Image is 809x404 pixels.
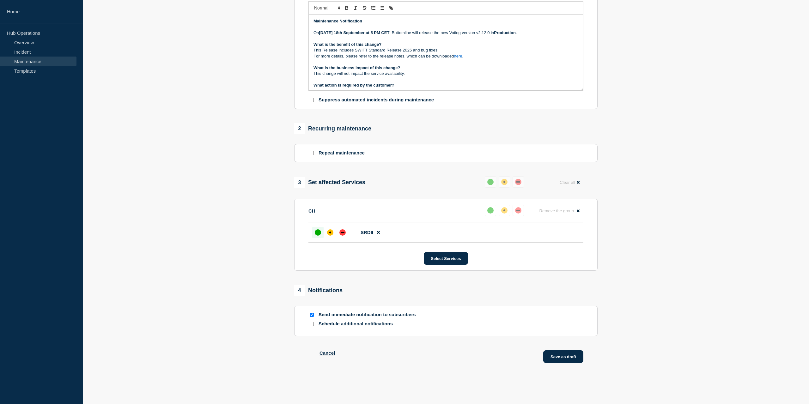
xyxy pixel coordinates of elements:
[319,321,420,327] p: Schedule additional notifications
[487,207,494,214] div: up
[310,322,314,326] input: Schedule additional notifications
[319,312,420,318] p: Send immediate notification to subscribers
[339,229,346,236] div: down
[313,53,578,59] p: For more details, please refer to the release notes, which can be downloaded .
[513,205,524,216] button: down
[294,177,305,188] span: 3
[313,65,400,70] strong: What is the business impact of this change?
[313,30,578,36] p: On , Bottomline will release the new Voting version v2.12.0 in .
[499,205,510,216] button: affected
[319,350,335,356] button: Cancel
[454,54,462,58] a: here
[360,4,369,12] button: Toggle strikethrough text
[515,207,521,214] div: down
[515,179,521,185] div: down
[501,207,508,214] div: affected
[351,4,360,12] button: Toggle italic text
[319,30,342,35] strong: [DATE] 18th
[369,4,378,12] button: Toggle ordered list
[310,151,314,155] input: Repeat maintenance
[501,179,508,185] div: affected
[556,176,583,189] button: Clear all
[543,350,583,363] button: Save as draft
[343,30,389,35] strong: September at 5 PM CET
[310,98,314,102] input: Suppress automated incidents during maintenance
[308,208,315,214] p: CH
[313,42,381,47] strong: What is the benefit of this change?
[313,83,394,87] strong: What action is required by the customer?
[313,47,578,53] p: This Release includes SWIFT Standard Release 2025 and bug fixes.
[313,19,362,23] strong: Maintenance Notification
[313,71,578,76] p: This change will not impact the service availability.
[294,285,343,296] div: Notifications
[487,179,494,185] div: up
[499,176,510,188] button: affected
[494,30,516,35] strong: Production
[294,123,305,134] span: 2
[539,208,574,213] span: Remove the group
[485,205,496,216] button: up
[313,88,578,94] p: No actions required.
[485,176,496,188] button: up
[342,4,351,12] button: Toggle bold text
[319,150,365,156] p: Repeat maintenance
[535,205,583,217] button: Remove the group
[294,285,305,296] span: 4
[294,177,365,188] div: Set affected Services
[311,4,342,12] span: Font size
[378,4,386,12] button: Toggle bulleted list
[310,313,314,317] input: Send immediate notification to subscribers
[309,15,583,90] div: Message
[319,97,434,103] p: Suppress automated incidents during maintenance
[294,123,371,134] div: Recurring maintenance
[315,229,321,236] div: up
[386,4,395,12] button: Toggle link
[327,229,333,236] div: affected
[513,176,524,188] button: down
[361,230,373,235] span: SRDII
[424,252,468,265] button: Select Services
